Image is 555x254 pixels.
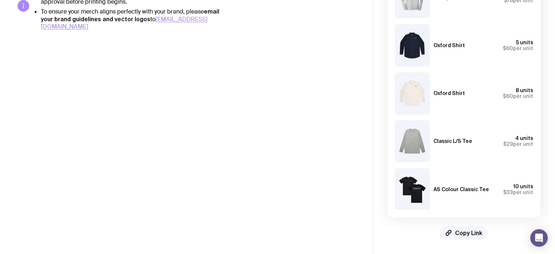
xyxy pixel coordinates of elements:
span: 5 units [516,39,533,45]
h3: Oxford Shirt [433,90,465,96]
div: Open Intercom Messenger [530,229,548,247]
span: per unit [503,141,533,147]
li: To ensure your merch aligns perfectly with your brand, please to [41,8,228,30]
span: 4 units [515,135,533,141]
strong: email your brand guidelines and vector logos [41,8,219,22]
h3: Oxford Shirt [433,42,465,48]
h3: AS Colour Classic Tee [433,186,489,192]
span: Copy Link [455,229,482,236]
span: $60 [503,93,513,99]
span: $29 [503,141,513,147]
span: per unit [503,45,533,51]
span: 10 units [513,183,533,189]
span: 8 units [516,87,533,93]
span: per unit [503,93,533,99]
button: Copy Link [440,226,488,239]
span: $60 [503,45,513,51]
h3: Classic L/S Tee [433,138,472,144]
span: per unit [503,189,533,195]
span: $33 [503,189,513,195]
a: [EMAIL_ADDRESS][DOMAIN_NAME] [41,15,208,30]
